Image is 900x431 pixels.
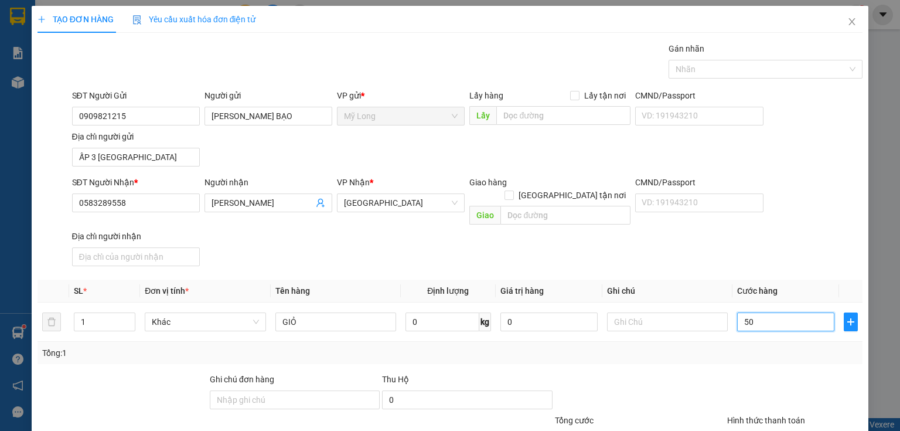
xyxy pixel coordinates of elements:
input: Địa chỉ của người gửi [72,148,200,167]
div: SĐT Người Nhận [72,176,200,189]
div: Địa chỉ người gửi [72,130,200,143]
span: Lấy hàng [469,91,503,100]
div: Người nhận [204,176,332,189]
label: Gán nhãn [669,44,704,53]
div: Tổng: 1 [42,347,348,359]
span: Tổng cước [555,416,594,425]
div: Địa chỉ người nhận [72,230,200,243]
span: Giao [469,206,500,225]
span: Thu Hộ [382,375,409,384]
span: Lấy [469,106,496,125]
div: SĐT Người Gửi [72,89,200,102]
span: TẠO ĐƠN HÀNG [37,15,114,24]
th: Ghi chú [602,280,732,303]
div: Người gửi [204,89,332,102]
input: Ghi chú đơn hàng [210,391,380,409]
div: CMND/Passport [635,176,763,189]
span: [GEOGRAPHIC_DATA] tận nơi [514,189,630,202]
input: Ghi Chú [607,313,728,331]
img: icon [132,15,142,25]
span: Mỹ Long [344,107,458,125]
button: plus [844,313,858,331]
button: Close [836,6,868,39]
input: 0 [500,313,598,331]
label: Ghi chú đơn hàng [210,375,274,384]
span: Cước hàng [737,286,778,296]
label: Hình thức thanh toán [727,416,805,425]
span: user-add [316,198,325,208]
span: Khác [152,313,258,331]
span: SL [74,286,83,296]
span: Lấy tận nơi [579,89,630,102]
span: Sài Gòn [344,194,458,212]
input: Địa chỉ của người nhận [72,247,200,266]
span: Giá trị hàng [500,286,544,296]
span: Yêu cầu xuất hóa đơn điện tử [132,15,256,24]
span: Giao hàng [469,178,507,187]
span: kg [479,313,491,331]
span: plus [844,317,857,327]
input: VD: Bàn, Ghế [275,313,396,331]
span: Tên hàng [275,286,310,296]
span: plus [37,15,46,23]
input: Dọc đường [496,106,630,125]
span: Đơn vị tính [145,286,189,296]
button: delete [42,313,61,331]
span: VP Nhận [337,178,370,187]
span: close [847,17,857,26]
input: Dọc đường [500,206,630,225]
span: Định lượng [427,286,469,296]
div: VP gửi [337,89,465,102]
div: CMND/Passport [635,89,763,102]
